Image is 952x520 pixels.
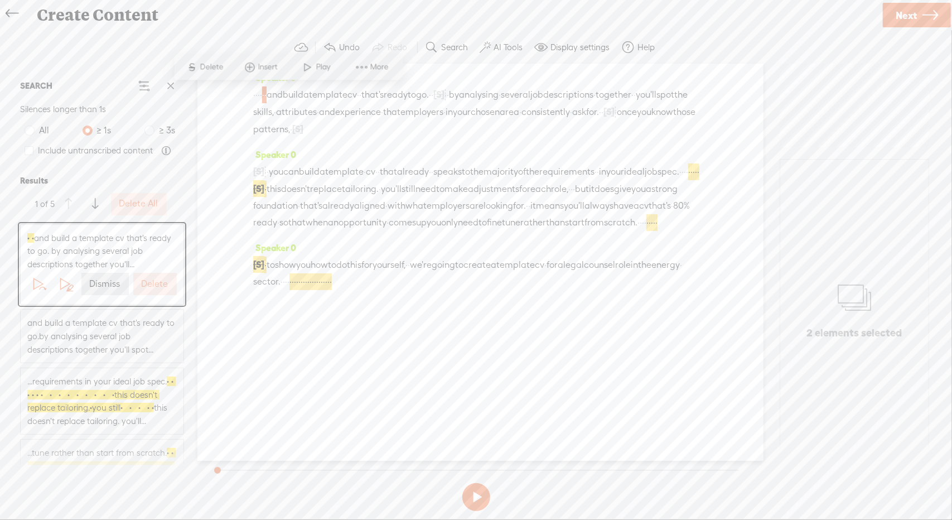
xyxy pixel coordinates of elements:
span: to [455,257,463,273]
span: · [67,390,70,399]
span: have [613,198,634,214]
label: Search [441,42,468,53]
span: · [294,273,296,290]
span: still [402,181,415,198]
span: attributes [276,104,317,121]
span: when [306,214,328,231]
span: · [317,104,319,121]
span: ready [384,86,408,103]
span: in [599,163,606,180]
span: · [599,104,601,121]
span: 80% [673,198,689,214]
span: Speaker 0 [253,243,296,253]
span: · [571,181,573,198]
span: Play [316,62,334,73]
span: · [375,163,378,180]
span: · [314,273,316,290]
span: [S] [433,89,444,99]
span: · [264,257,267,273]
span: · [330,273,332,290]
span: · [443,104,446,121]
span: template [309,86,347,103]
span: strong [651,181,678,198]
span: · [405,257,408,273]
span: · [655,214,658,231]
span: · [310,273,312,290]
span: · [264,181,267,198]
span: ideal [624,163,645,180]
span: descriptions [543,86,593,103]
span: consistently [521,104,570,121]
span: in [631,257,638,273]
span: scratch. [604,214,637,231]
span: the [526,163,539,180]
span: · [693,163,695,180]
span: · [90,403,92,412]
span: show [275,257,296,273]
span: · [379,181,381,198]
span: · [120,403,123,412]
button: Find all pauses, including sounds like coughing, murmuring, or other noises that were not convert... [155,139,177,162]
span: · [646,214,649,231]
span: · [568,181,571,198]
span: · [258,86,260,103]
span: you [296,257,311,273]
span: how [311,257,328,273]
span: · [36,390,38,399]
span: · [296,273,298,290]
span: always [584,198,613,214]
span: it [589,181,595,198]
span: ≥ 1s [93,123,116,137]
span: with [388,198,405,214]
span: · [167,377,169,386]
label: Delete [142,278,168,290]
button: Dismiss [81,273,129,295]
span: Find all pauses, including sounds like coughing, murmuring, or other noises that were not convert... [161,146,171,156]
span: by [449,86,459,103]
span: adjustments [468,181,519,198]
span: give [614,181,631,198]
span: a [646,181,651,198]
span: a [558,257,563,273]
span: · [431,163,433,180]
span: foundation [253,198,298,214]
span: [S] [603,107,615,117]
label: Dismiss [90,278,120,290]
span: · [595,163,597,180]
span: · [429,86,431,103]
button: Delete [133,273,177,295]
span: that [383,104,400,121]
span: you [631,181,646,198]
span: the [638,257,651,273]
span: of [518,163,526,180]
span: · [277,214,279,231]
button: Delete All [111,193,167,215]
span: · [94,390,96,399]
span: need [458,214,479,231]
span: speaks [433,163,462,180]
span: experience [335,104,381,121]
span: employers [400,104,443,121]
button: Undo [318,36,367,59]
span: does [595,181,614,198]
span: · [431,86,433,103]
span: · [631,86,634,103]
span: going [432,257,455,273]
span: this [267,181,281,198]
span: sector. [253,273,281,290]
span: · [444,86,447,103]
span: counsel [584,257,615,273]
span: · [76,390,79,399]
p: 2 elements selected [807,326,902,340]
span: than [546,214,565,231]
span: spec. [658,163,679,180]
span: you [427,214,441,231]
span: · [593,86,596,103]
span: your [606,163,624,180]
span: · [686,163,688,180]
span: cv [366,163,375,180]
b: SEARCH [20,80,52,92]
span: · [695,163,697,180]
span: · [690,163,693,180]
span: S [183,57,200,77]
